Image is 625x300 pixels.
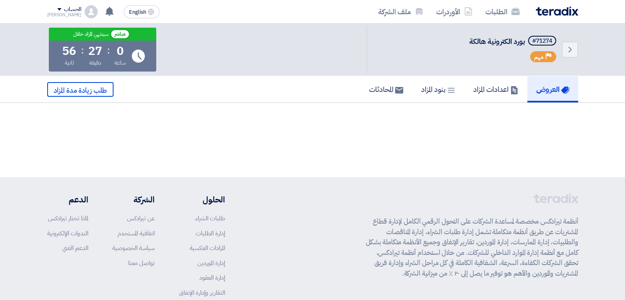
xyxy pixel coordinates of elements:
a: المزادات العكسية [190,243,225,252]
a: الدعم الفني [62,243,88,252]
span: طلب زيادة مدة المزاد [54,85,107,96]
a: اعدادات المزاد [464,76,527,102]
button: طلب زيادة مدة المزاد [47,82,114,97]
span: مهم [534,53,544,61]
div: دقيقة [89,59,102,67]
div: ساعة [114,59,126,67]
img: profile_test.png [85,5,98,18]
div: : [107,43,110,58]
a: تواصل معنا [128,259,155,267]
p: أنظمة تيرادكس مخصصة لمساعدة الشركات على التحول الرقمي الكامل لإدارة قطاع المشتريات عن طريق أنظمة ... [366,216,578,278]
h5: العروض [536,85,569,94]
div: سينتهي المزاد خلال [73,31,108,38]
a: ملف الشركة [372,2,430,21]
a: سياسة الخصوصية [112,243,155,252]
h5: المحادثات [369,85,403,94]
a: عن تيرادكس [127,214,155,223]
a: بنود المزاد [412,76,464,102]
div: 27 [88,46,102,57]
a: الطلبات [479,2,526,21]
h5: بنود المزاد [421,85,455,94]
li: الحلول [179,193,225,206]
h5: اعدادات المزاد [473,85,518,94]
button: English [124,5,160,18]
div: 0 [117,46,124,57]
a: المحادثات [360,76,412,102]
span: English [129,9,146,15]
span: بورد الكترونية هالكة [469,36,525,47]
a: إدارة العقود [199,273,225,282]
a: إدارة الطلبات [196,229,225,238]
div: [PERSON_NAME] [47,13,82,17]
a: العروض [527,76,578,102]
div: الحساب [64,6,81,13]
div: ثانية [65,59,74,67]
a: التقارير وإدارة الإنفاق [179,288,225,297]
a: لماذا تختار تيرادكس [48,214,88,223]
a: طلبات الشراء [195,214,225,223]
li: الدعم [47,193,88,206]
div: 56 [62,46,76,57]
img: Teradix logo [536,7,578,16]
span: مباشر [110,29,130,39]
a: إدارة الموردين [197,259,225,267]
h5: بورد الكترونية هالكة [469,36,558,47]
li: الشركة [112,193,155,206]
div: : [81,43,84,58]
a: الأوردرات [430,2,479,21]
div: #71274 [532,38,552,44]
a: الندوات الإلكترونية [47,229,88,238]
a: اتفاقية المستخدم [118,229,155,238]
